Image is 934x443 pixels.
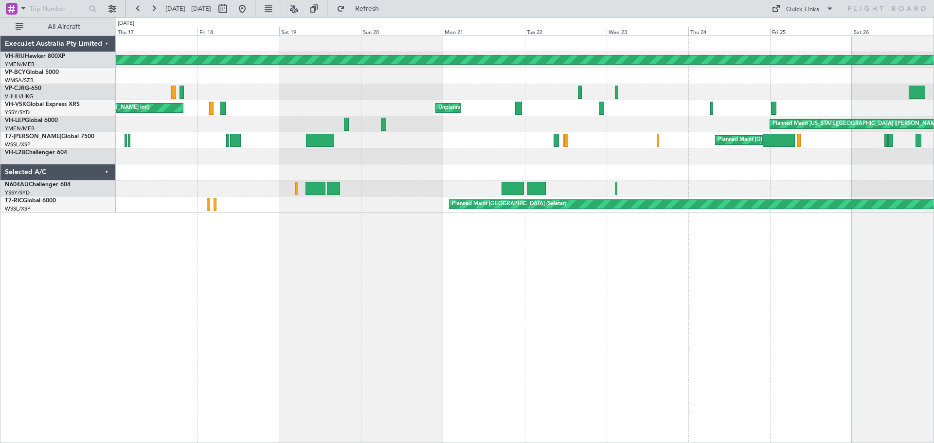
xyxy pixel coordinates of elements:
a: VHHH/HKG [5,93,34,100]
div: Wed 23 [607,27,688,35]
div: Fri 18 [198,27,279,35]
span: VH-L2B [5,150,25,156]
a: VH-LEPGlobal 6000 [5,118,58,124]
div: [DATE] [118,19,134,28]
div: Quick Links [786,5,819,15]
div: Planned Maint [GEOGRAPHIC_DATA] ([GEOGRAPHIC_DATA]) [718,133,871,147]
button: All Aircraft [11,19,106,35]
span: Refresh [347,5,388,12]
a: T7-[PERSON_NAME]Global 7500 [5,134,94,140]
a: VP-CJRG-650 [5,86,41,91]
div: Fri 25 [770,27,852,35]
a: VP-BCYGlobal 5000 [5,70,59,75]
span: T7-[PERSON_NAME] [5,134,61,140]
a: WSSL/XSP [5,141,31,148]
a: VH-VSKGlobal Express XRS [5,102,80,107]
a: VH-RIUHawker 800XP [5,53,65,59]
a: WSSL/XSP [5,205,31,213]
span: VP-CJR [5,86,25,91]
a: N604AUChallenger 604 [5,182,71,188]
a: WMSA/SZB [5,77,34,84]
span: T7-RIC [5,198,23,204]
span: All Aircraft [25,23,103,30]
div: Mon 21 [443,27,524,35]
span: VH-VSK [5,102,26,107]
input: Trip Number [30,1,86,16]
div: Unplanned Maint Sydney ([PERSON_NAME] Intl) [438,101,558,115]
a: YMEN/MEB [5,125,35,132]
div: Thu 17 [116,27,198,35]
span: VH-RIU [5,53,25,59]
button: Quick Links [767,1,839,17]
span: [DATE] - [DATE] [165,4,211,13]
div: Thu 24 [688,27,770,35]
div: Sat 19 [279,27,361,35]
div: Planned Maint [GEOGRAPHIC_DATA] (Seletar) [452,197,566,212]
a: YSSY/SYD [5,109,30,116]
div: Sun 20 [361,27,443,35]
a: YMEN/MEB [5,61,35,68]
button: Refresh [332,1,391,17]
span: VH-LEP [5,118,25,124]
div: Sat 26 [852,27,934,35]
div: Tue 22 [525,27,607,35]
span: N604AU [5,182,29,188]
a: YSSY/SYD [5,189,30,196]
a: VH-L2BChallenger 604 [5,150,67,156]
span: VP-BCY [5,70,26,75]
a: T7-RICGlobal 6000 [5,198,56,204]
